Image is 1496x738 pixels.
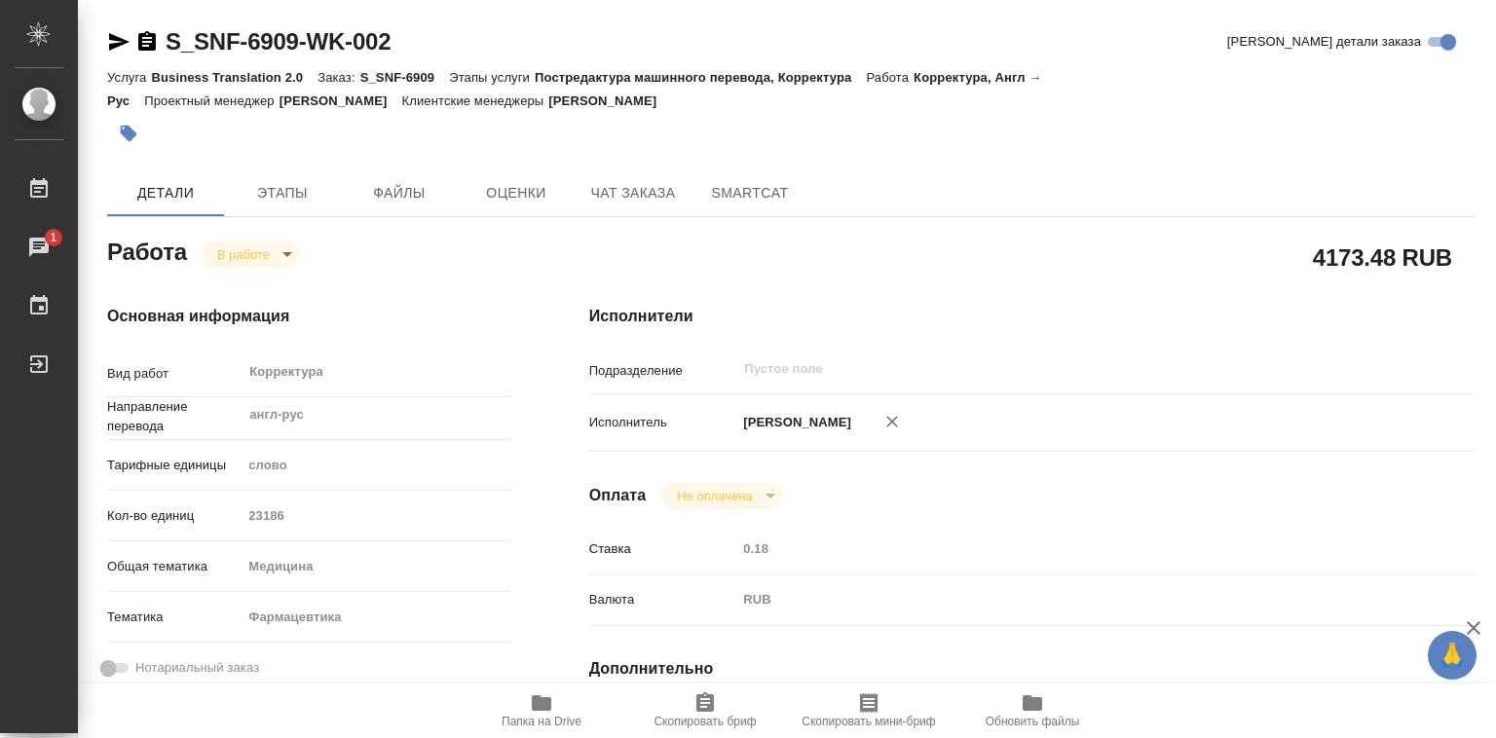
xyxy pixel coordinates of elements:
[589,361,737,381] p: Подразделение
[107,397,242,436] p: Направление перевода
[402,93,549,108] p: Клиентские менеджеры
[661,483,781,509] div: В работе
[202,241,299,268] div: В работе
[5,223,73,272] a: 1
[548,93,671,108] p: [PERSON_NAME]
[135,658,259,678] span: Нотариальный заказ
[119,181,212,205] span: Детали
[144,93,279,108] p: Проектный менеджер
[107,456,242,475] p: Тарифные единицы
[449,70,535,85] p: Этапы услуги
[986,715,1080,728] span: Обновить файлы
[742,357,1355,381] input: Пустое поле
[242,449,510,482] div: слово
[589,484,647,507] h4: Оплата
[107,30,131,54] button: Скопировать ссылку для ЯМессенджера
[107,608,242,627] p: Тематика
[589,413,737,432] p: Исполнитель
[654,715,756,728] span: Скопировать бриф
[107,233,187,268] h2: Работа
[107,112,150,155] button: Добавить тэг
[671,488,758,504] button: Не оплачена
[589,305,1475,328] h4: Исполнители
[318,70,359,85] p: Заказ:
[623,683,787,738] button: Скопировать бриф
[107,70,151,85] p: Услуга
[107,506,242,526] p: Кол-во единиц
[151,70,318,85] p: Business Translation 2.0
[951,683,1114,738] button: Обновить файлы
[1227,32,1421,52] span: [PERSON_NAME] детали заказа
[242,501,510,530] input: Пустое поле
[107,305,511,328] h4: Основная информация
[586,181,680,205] span: Чат заказа
[736,413,851,432] p: [PERSON_NAME]
[736,583,1401,616] div: RUB
[38,228,68,247] span: 1
[589,539,737,559] p: Ставка
[211,246,276,263] button: В работе
[589,657,1475,681] h4: Дополнительно
[280,93,402,108] p: [PERSON_NAME]
[107,557,242,576] p: Общая тематика
[787,683,951,738] button: Скопировать мини-бриф
[1436,635,1469,676] span: 🙏
[802,715,935,728] span: Скопировать мини-бриф
[242,601,510,634] div: Фармацевтика
[1313,240,1452,274] h2: 4173.48 RUB
[589,590,737,609] p: Валюта
[166,28,391,55] a: S_SNF-6909-WK-002
[360,70,450,85] p: S_SNF-6909
[502,715,581,728] span: Папка на Drive
[871,400,914,443] button: Удалить исполнителя
[1428,631,1477,680] button: 🙏
[703,181,797,205] span: SmartCat
[353,181,446,205] span: Файлы
[460,683,623,738] button: Папка на Drive
[236,181,329,205] span: Этапы
[242,550,510,583] div: Медицина
[535,70,866,85] p: Постредактура машинного перевода, Корректура
[135,30,159,54] button: Скопировать ссылку
[736,535,1401,563] input: Пустое поле
[469,181,563,205] span: Оценки
[866,70,914,85] p: Работа
[107,364,242,384] p: Вид работ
